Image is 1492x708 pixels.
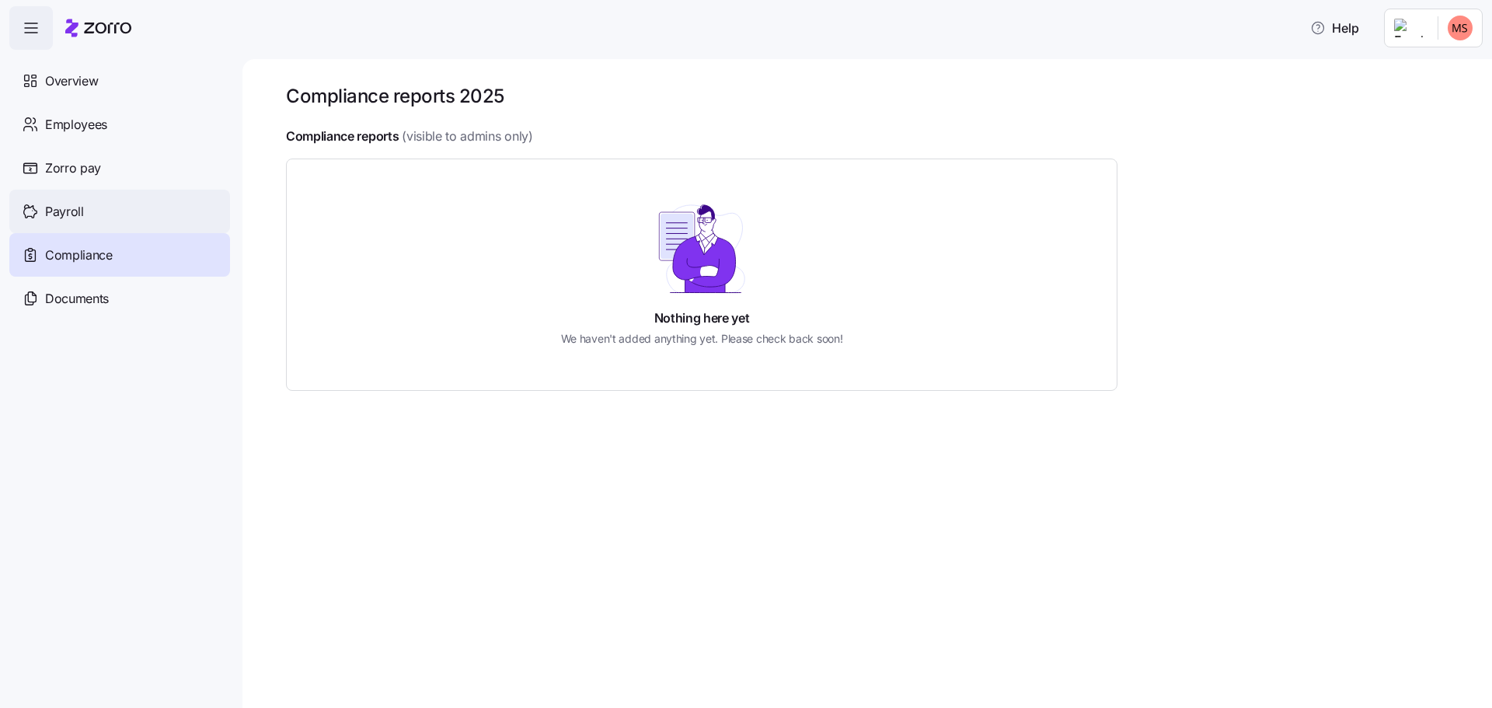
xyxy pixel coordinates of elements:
span: Help [1310,19,1359,37]
img: Employer logo [1394,19,1425,37]
h1: Compliance reports 2025 [286,84,504,108]
span: Overview [45,71,98,91]
button: Help [1298,12,1372,44]
a: Employees [9,103,230,146]
a: Documents [9,277,230,320]
a: Zorro pay [9,146,230,190]
a: Compliance [9,233,230,277]
span: Employees [45,115,107,134]
span: (visible to admins only) [402,127,532,146]
span: Documents [45,289,109,309]
h4: Nothing here yet [654,309,750,327]
a: Overview [9,59,230,103]
h5: We haven't added anything yet. Please check back soon! [561,330,843,347]
h4: Compliance reports [286,127,399,145]
span: Payroll [45,202,84,221]
a: Payroll [9,190,230,233]
span: Zorro pay [45,159,101,178]
img: 2036fec1cf29fd21ec70dd10b3e8dc14 [1448,16,1473,40]
span: Compliance [45,246,113,265]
